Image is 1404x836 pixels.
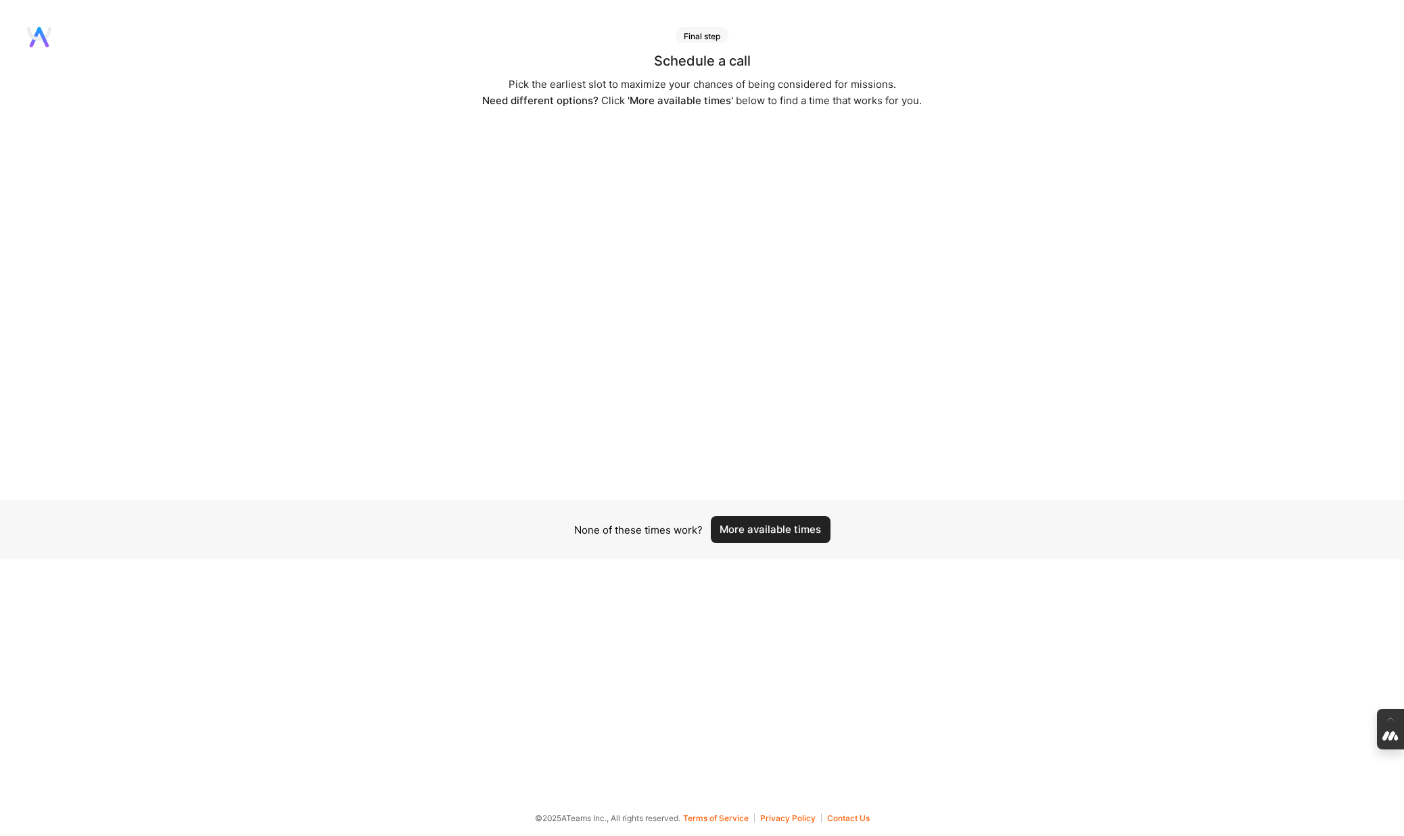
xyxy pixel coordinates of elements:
span: 'More available times' [628,94,733,107]
button: Terms of Service [683,814,755,822]
div: Final step [676,27,728,43]
div: Pick the earliest slot to maximize your chances of being considered for missions. Click below to ... [482,76,922,109]
button: Privacy Policy [760,814,822,822]
div: None of these times work? [574,523,703,537]
span: © 2025 ATeams Inc., All rights reserved. [535,811,680,825]
button: Contact Us [827,814,870,822]
span: Need different options? [482,94,599,107]
div: Schedule a call [654,54,751,68]
button: More available times [711,516,830,543]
